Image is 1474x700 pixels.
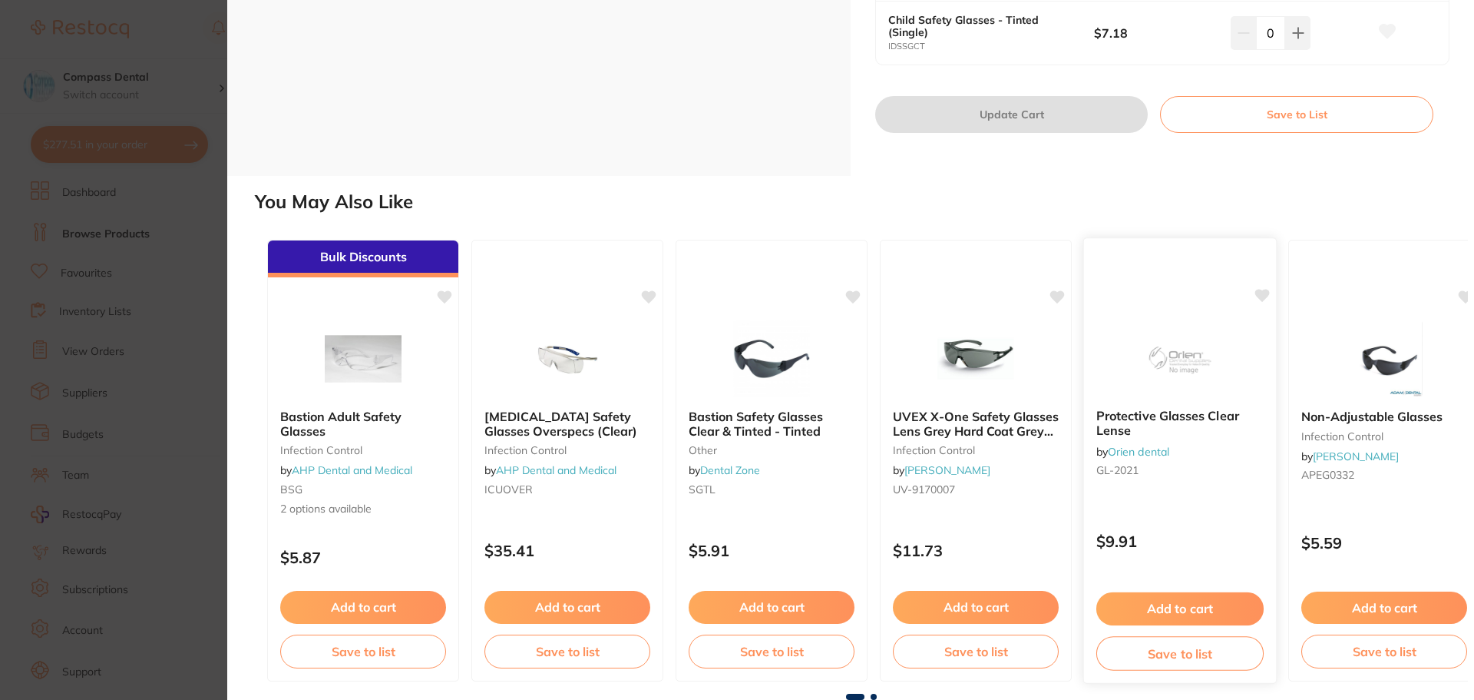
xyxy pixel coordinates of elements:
p: $5.91 [689,542,854,559]
small: BSG [280,483,446,496]
a: AHP Dental and Medical [496,463,616,477]
small: infection control [1301,430,1467,443]
span: by [1096,445,1169,459]
p: $9.91 [1096,532,1264,550]
a: [PERSON_NAME] [904,463,990,477]
b: UVEX X-One Safety Glasses Lens Grey Hard Coat Grey Frame [893,410,1059,438]
img: Bastion Safety Glasses Clear & Tinted - Tinted [722,320,821,397]
button: Save to list [893,635,1059,668]
p: $35.41 [484,542,650,559]
span: by [484,463,616,477]
small: IDSSGCT [888,41,1094,51]
button: Save to List [1160,96,1433,133]
img: Bastion Adult Safety Glasses [313,320,413,397]
button: Save to list [689,635,854,668]
button: Add to cart [893,591,1059,623]
button: Save to list [1096,636,1264,671]
button: Save to list [1301,635,1467,668]
small: other [689,444,854,456]
a: AHP Dental and Medical [292,463,412,477]
small: UV-9170007 [893,483,1059,496]
p: $5.87 [280,549,446,566]
button: Add to cart [1301,592,1467,624]
a: Orien dental [1108,445,1169,459]
img: UVEX X-One Safety Glasses Lens Grey Hard Coat Grey Frame [926,320,1026,397]
span: 2 options available [280,502,446,517]
img: Protective Glasses Clear Lense [1129,319,1230,396]
b: $7.18 [1094,25,1218,41]
b: Child Safety Glasses - Tinted (Single) [888,14,1073,38]
a: [PERSON_NAME] [1313,450,1399,463]
span: by [1301,450,1399,463]
b: Protective Glasses Clear Lense [1096,410,1264,438]
div: Bulk Discounts [268,241,458,277]
p: $5.59 [1301,534,1467,552]
a: Dental Zone [700,463,760,477]
button: Add to cart [484,591,650,623]
small: SGTL [689,483,854,496]
button: Add to cart [1096,592,1264,625]
button: Update Cart [875,96,1148,133]
b: Bastion Adult Safety Glasses [280,410,446,438]
b: Non-Adjustable Glasses [1301,410,1467,423]
small: GL-2021 [1096,464,1264,476]
button: Add to cart [280,591,446,623]
button: Add to cart [689,591,854,623]
small: infection control [893,444,1059,456]
b: ICU Safety Glasses Overspecs (Clear) [484,410,650,438]
p: $11.73 [893,542,1059,559]
span: by [689,463,760,477]
button: Save to list [280,635,446,668]
span: by [893,463,990,477]
small: infection control [280,444,446,456]
small: ICUOVER [484,483,650,496]
img: Non-Adjustable Glasses [1334,320,1434,397]
b: Bastion Safety Glasses Clear & Tinted - Tinted [689,410,854,438]
small: infection control [484,444,650,456]
small: APEG0332 [1301,469,1467,481]
h2: You May Also Like [255,191,1468,213]
img: ICU Safety Glasses Overspecs (Clear) [517,320,617,397]
button: Save to list [484,635,650,668]
span: by [280,463,412,477]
